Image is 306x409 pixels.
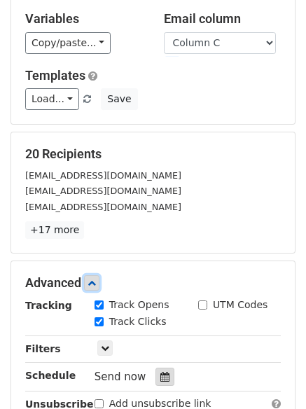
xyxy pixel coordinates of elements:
a: Copy/paste... [25,32,111,54]
strong: Schedule [25,370,76,381]
h5: Email column [164,11,281,27]
h5: Variables [25,11,143,27]
a: +17 more [25,221,84,239]
a: Templates [25,68,85,83]
h5: 20 Recipients [25,146,281,162]
label: Track Clicks [109,314,167,329]
span: Send now [95,370,146,383]
label: UTM Codes [213,298,267,312]
small: [EMAIL_ADDRESS][DOMAIN_NAME] [25,186,181,196]
strong: Tracking [25,300,72,311]
strong: Filters [25,343,61,354]
a: Load... [25,88,79,110]
iframe: Chat Widget [236,342,306,409]
small: [EMAIL_ADDRESS][DOMAIN_NAME] [25,202,181,212]
button: Save [101,88,137,110]
label: Track Opens [109,298,169,312]
small: [EMAIL_ADDRESS][DOMAIN_NAME] [25,170,181,181]
h5: Advanced [25,275,281,291]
